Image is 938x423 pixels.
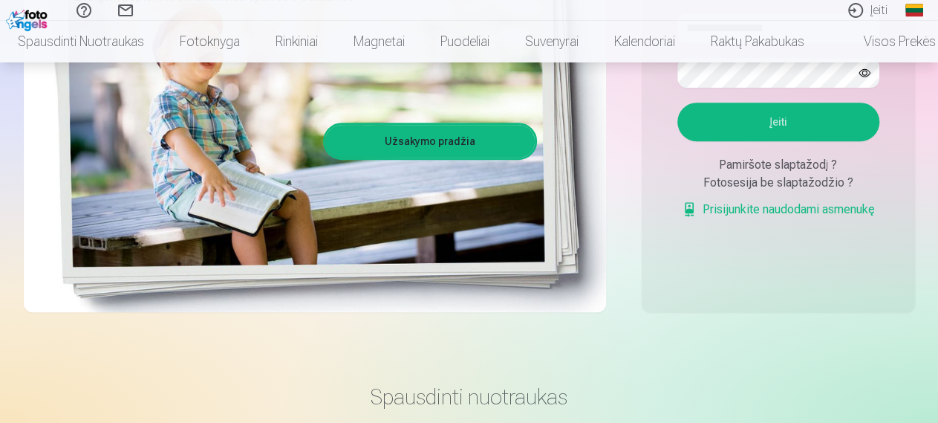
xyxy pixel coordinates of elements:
[677,103,879,141] button: Įeiti
[596,21,693,62] a: Kalendoriai
[325,125,535,158] a: Užsakymo pradžia
[423,21,507,62] a: Puodeliai
[677,174,879,192] div: Fotosesija be slaptažodžio ?
[162,21,258,62] a: Fotoknyga
[693,21,822,62] a: Raktų pakabukas
[6,6,51,31] img: /fa2
[36,384,903,410] h3: Spausdinti nuotraukas
[336,21,423,62] a: Magnetai
[682,201,875,219] a: Prisijunkite naudodami asmenukę
[677,156,879,174] div: Pamiršote slaptažodį ?
[507,21,596,62] a: Suvenyrai
[258,21,336,62] a: Rinkiniai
